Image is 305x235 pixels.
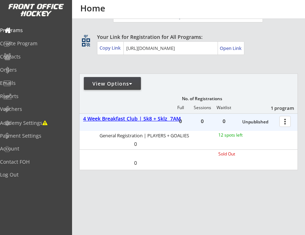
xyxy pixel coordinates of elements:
[218,133,264,137] div: 12 spots left
[192,105,213,110] div: Sessions
[180,96,224,101] div: No. of Registrations
[81,34,90,38] div: qr
[125,142,146,147] div: 0
[97,34,276,41] div: Your Link for Registration for All Programs:
[100,45,122,51] div: Copy Link
[83,116,194,122] div: 4 Week Breakfast Club | Sk8 + Sklz 7AM
[213,105,234,110] div: Waitlist
[192,119,213,124] div: 0
[170,105,191,110] div: Full
[213,119,235,124] div: 0
[257,105,294,111] div: 1 program
[218,152,264,156] div: Sold Out
[125,160,146,165] div: 0
[220,45,242,51] div: Open Link
[279,116,291,127] button: more_vert
[242,119,276,124] div: Unpublished
[84,80,141,87] div: View Options
[220,43,242,53] a: Open Link
[100,133,209,138] div: General Registration | PLAYERS + GOALIES
[81,37,91,48] button: qr_code
[170,119,191,124] div: 0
